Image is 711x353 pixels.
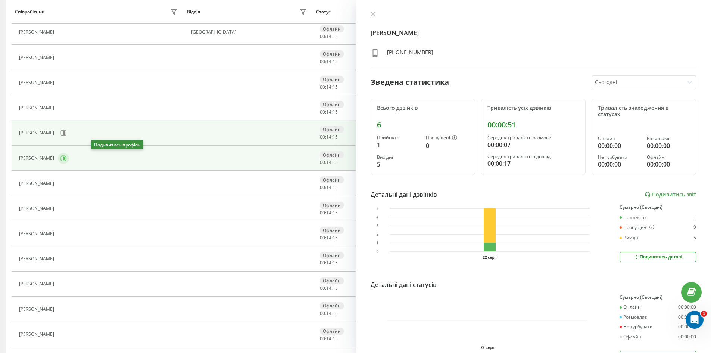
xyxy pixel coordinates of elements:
div: [PERSON_NAME] [19,105,56,111]
div: 1 [693,215,696,220]
span: 00 [320,58,325,65]
h4: [PERSON_NAME] [371,28,696,37]
div: Офлайн [320,227,344,234]
text: 2 [376,232,378,236]
div: 1 [377,140,420,149]
span: 15 [333,33,338,40]
div: 0 [693,225,696,230]
div: [PERSON_NAME] [19,55,56,60]
span: 15 [333,260,338,266]
span: 14 [326,134,331,140]
div: Не турбувати [598,155,641,160]
div: Офлайн [320,50,344,58]
div: [PERSON_NAME] [19,130,56,136]
span: 14 [326,310,331,316]
div: 00:00:00 [598,160,641,169]
div: Середня тривалість розмови [487,135,579,140]
div: Офлайн [320,302,344,309]
div: : : [320,260,338,266]
span: 00 [320,84,325,90]
text: 0 [376,250,378,254]
div: 00:00:00 [647,160,690,169]
div: 00:00:00 [598,141,641,150]
div: : : [320,235,338,241]
div: [PERSON_NAME] [19,281,56,287]
text: 5 [376,207,378,211]
div: : : [320,311,338,316]
span: 00 [320,335,325,342]
span: 00 [320,109,325,115]
text: 3 [376,224,378,228]
div: : : [320,134,338,140]
div: Тривалість усіх дзвінків [487,105,579,111]
span: 15 [333,335,338,342]
div: Офлайн [320,151,344,158]
span: 14 [326,260,331,266]
div: Не турбувати [620,324,653,329]
div: Офлайн [320,126,344,133]
div: Офлайн [320,176,344,183]
div: Вихідні [377,155,420,160]
div: Сумарно (Сьогодні) [620,205,696,210]
div: [PERSON_NAME] [19,332,56,337]
a: Подивитись звіт [645,192,696,198]
div: Пропущені [620,225,654,230]
div: 6 [377,120,469,129]
div: Співробітник [15,9,44,15]
div: [PERSON_NAME] [19,231,56,236]
div: : : [320,34,338,39]
span: 00 [320,310,325,316]
div: Детальні дані статусів [371,280,437,289]
div: : : [320,336,338,341]
div: Офлайн [647,155,690,160]
span: 14 [326,58,331,65]
span: 14 [326,285,331,291]
div: Тривалість знаходження в статусах [598,105,690,118]
span: 15 [333,210,338,216]
div: : : [320,160,338,165]
span: 14 [326,109,331,115]
div: Офлайн [320,252,344,259]
span: 15 [333,285,338,291]
div: Прийнято [377,135,420,140]
div: [PERSON_NAME] [19,155,56,161]
span: 14 [326,335,331,342]
div: Середня тривалість відповіді [487,154,579,159]
text: 22 серп [480,346,494,350]
div: [PERSON_NAME] [19,256,56,261]
span: 00 [320,210,325,216]
span: 00 [320,260,325,266]
div: [GEOGRAPHIC_DATA] [191,30,309,35]
div: Офлайн [320,202,344,209]
div: Подивитись деталі [633,254,682,260]
div: Офлайн [320,25,344,32]
span: 00 [320,285,325,291]
span: 1 [701,311,707,317]
span: 15 [333,58,338,65]
div: 00:00:00 [678,334,696,340]
span: 15 [333,184,338,191]
text: 4 [376,215,378,219]
div: 00:00:00 [678,324,696,329]
div: Пропущені [426,135,469,141]
span: 14 [326,84,331,90]
div: 5 [377,160,420,169]
span: 14 [326,210,331,216]
div: Детальні дані дзвінків [371,190,437,199]
span: 15 [333,84,338,90]
div: Подивитись профіль [91,140,143,149]
iframe: Intercom live chat [686,311,704,329]
div: : : [320,59,338,64]
text: 1 [376,241,378,245]
div: [PERSON_NAME] [19,181,56,186]
div: : : [320,109,338,115]
span: 00 [320,235,325,241]
span: 15 [333,134,338,140]
div: [PERSON_NAME] [19,307,56,312]
div: 00:00:00 [678,304,696,310]
div: Сумарно (Сьогодні) [620,295,696,300]
span: 14 [326,184,331,191]
span: 14 [326,159,331,165]
div: Офлайн [320,277,344,284]
div: 00:00:07 [487,140,579,149]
